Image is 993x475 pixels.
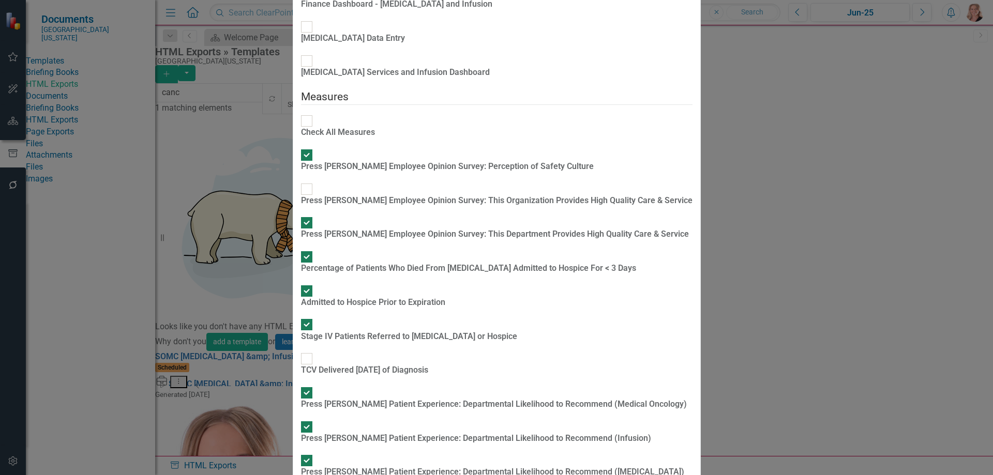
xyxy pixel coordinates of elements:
[301,195,693,207] div: Press [PERSON_NAME] Employee Opinion Survey: This Organization Provides High Quality Care & Service
[301,297,445,309] div: Admitted to Hospice Prior to Expiration
[301,228,689,240] div: Press [PERSON_NAME] Employee Opinion Survey: This Department Provides High Quality Care & Service
[301,161,594,173] div: Press [PERSON_NAME] Employee Opinion Survey: Perception of Safety Culture
[301,127,375,139] div: Check All Measures
[301,364,428,376] div: TCV Delivered [DATE] of Diagnosis
[301,263,636,274] div: Percentage of Patients Who Died From [MEDICAL_DATA] Admitted to Hospice For < 3 Days
[301,331,517,343] div: Stage IV Patients Referred to [MEDICAL_DATA] or Hospice
[301,433,651,445] div: Press [PERSON_NAME] Patient Experience: Departmental Likelihood to Recommend (Infusion)
[301,89,693,105] legend: Measures
[301,67,490,79] div: [MEDICAL_DATA] Services and Infusion Dashboard
[301,33,405,44] div: [MEDICAL_DATA] Data Entry
[301,399,687,410] div: Press [PERSON_NAME] Patient Experience: Departmental Likelihood to Recommend (Medical Oncology)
